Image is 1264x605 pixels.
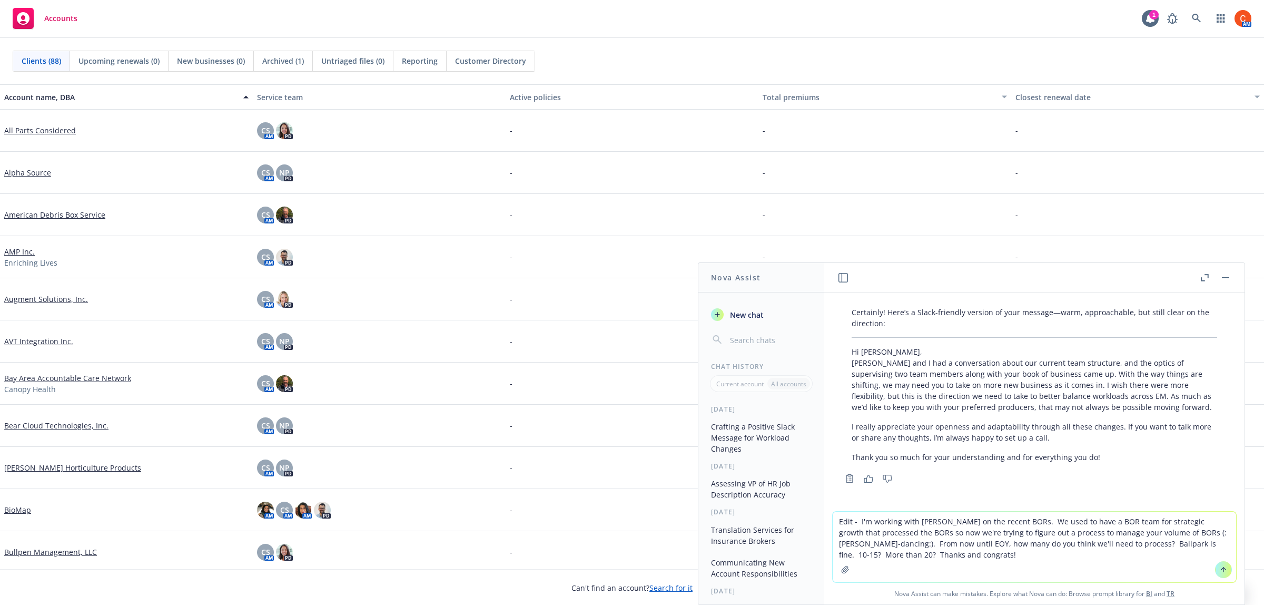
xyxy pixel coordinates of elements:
[510,378,512,389] span: -
[1015,92,1248,103] div: Closest renewal date
[698,362,824,371] div: Chat History
[257,502,274,519] img: photo
[261,209,270,220] span: CS
[707,521,816,550] button: Translation Services for Insurance Brokers
[1162,8,1183,29] a: Report a Bug
[763,92,995,103] div: Total premiums
[1015,209,1018,220] span: -
[510,251,512,262] span: -
[279,167,290,178] span: NP
[510,167,512,178] span: -
[1235,10,1251,27] img: photo
[698,508,824,516] div: [DATE]
[4,373,131,384] a: Bay Area Accountable Care Network
[279,462,290,473] span: NP
[510,547,512,558] span: -
[852,452,1217,463] p: Thank you so much for your understanding and for everything you do!
[852,307,1217,329] p: Certainly! Here’s a Slack-friendly version of your message—warm, approachable, but still clear on...
[314,502,331,519] img: photo
[8,4,82,33] a: Accounts
[279,420,290,431] span: NP
[253,84,506,110] button: Service team
[707,305,816,324] button: New chat
[279,336,290,347] span: NP
[4,257,57,268] span: Enriching Lives
[44,14,77,23] span: Accounts
[833,512,1236,582] textarea: Edit - I'm working with [PERSON_NAME] on the recent BORs. We used to have a BOR team for strategi...
[261,167,270,178] span: CS
[852,421,1217,443] p: I really appreciate your openness and adaptability through all these changes. If you want to talk...
[763,167,765,178] span: -
[4,167,51,178] a: Alpha Source
[728,333,812,347] input: Search chats
[276,249,293,266] img: photo
[852,346,1217,413] p: Hi [PERSON_NAME], [PERSON_NAME] and I had a conversation about our current team structure, and th...
[763,251,765,262] span: -
[261,294,270,305] span: CS
[707,418,816,457] button: Crafting a Positive Slack Message for Workload Changes
[261,378,270,389] span: CS
[261,420,270,431] span: CS
[698,462,824,471] div: [DATE]
[1146,589,1152,598] a: BI
[4,336,73,347] a: AVT Integration Inc.
[571,582,693,593] span: Can't find an account?
[711,272,761,283] h1: Nova Assist
[510,92,754,103] div: Active policies
[4,462,141,473] a: [PERSON_NAME] Horticulture Products
[78,55,160,66] span: Upcoming renewals (0)
[4,420,108,431] a: Bear Cloud Technologies, Inc.
[763,209,765,220] span: -
[22,55,61,66] span: Clients (88)
[510,462,512,473] span: -
[758,84,1011,110] button: Total premiums
[261,336,270,347] span: CS
[506,84,758,110] button: Active policies
[4,547,97,558] a: Bullpen Management, LLC
[510,420,512,431] span: -
[261,462,270,473] span: CS
[763,125,765,136] span: -
[455,55,526,66] span: Customer Directory
[510,294,512,305] span: -
[4,504,31,515] a: BioMap
[261,547,270,558] span: CS
[1186,8,1207,29] a: Search
[276,122,293,139] img: photo
[845,474,854,483] svg: Copy to clipboard
[649,583,693,593] a: Search for it
[177,55,245,66] span: New businesses (0)
[1210,8,1231,29] a: Switch app
[4,384,56,395] span: Canopy Health
[4,294,88,305] a: Augment Solutions, Inc.
[262,55,304,66] span: Archived (1)
[728,309,764,320] span: New chat
[771,379,806,388] p: All accounts
[276,291,293,308] img: photo
[402,55,438,66] span: Reporting
[261,251,270,262] span: CS
[4,92,237,103] div: Account name, DBA
[4,209,105,220] a: American Debris Box Service
[1167,589,1174,598] a: TR
[276,375,293,392] img: photo
[1015,251,1018,262] span: -
[698,405,824,414] div: [DATE]
[4,246,35,257] a: AMP Inc.
[698,587,824,596] div: [DATE]
[261,125,270,136] span: CS
[280,504,289,515] span: CS
[1015,167,1018,178] span: -
[716,379,764,388] p: Current account
[321,55,384,66] span: Untriaged files (0)
[276,207,293,223] img: photo
[510,209,512,220] span: -
[879,471,896,486] button: Thumbs down
[1011,84,1264,110] button: Closest renewal date
[4,125,76,136] a: All Parts Considered
[510,504,512,515] span: -
[295,502,312,519] img: photo
[257,92,501,103] div: Service team
[707,554,816,582] button: Communicating New Account Responsibilities
[276,544,293,561] img: photo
